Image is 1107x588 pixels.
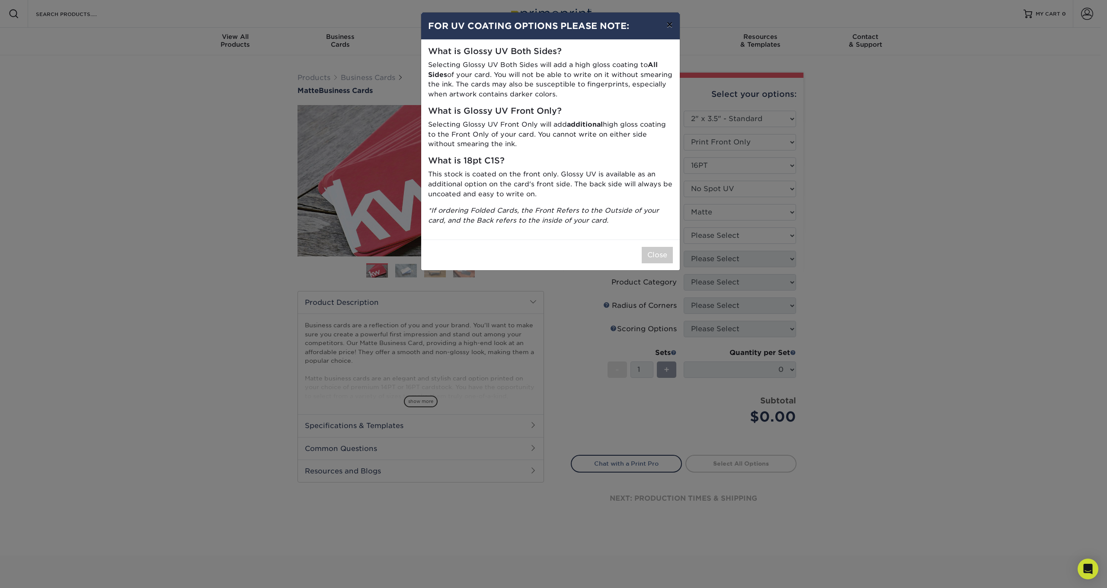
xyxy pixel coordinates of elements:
[428,206,659,224] i: *If ordering Folded Cards, the Front Refers to the Outside of your card, and the Back refers to t...
[428,169,673,199] p: This stock is coated on the front only. Glossy UV is available as an additional option on the car...
[659,13,679,37] button: ×
[428,47,673,57] h5: What is Glossy UV Both Sides?
[642,247,673,263] button: Close
[428,156,673,166] h5: What is 18pt C1S?
[428,60,673,99] p: Selecting Glossy UV Both Sides will add a high gloss coating to of your card. You will not be abl...
[428,19,673,32] h4: FOR UV COATING OPTIONS PLEASE NOTE:
[1078,559,1098,579] div: Open Intercom Messenger
[428,120,673,149] p: Selecting Glossy UV Front Only will add high gloss coating to the Front Only of your card. You ca...
[567,120,603,128] strong: additional
[428,61,658,79] strong: All Sides
[428,106,673,116] h5: What is Glossy UV Front Only?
